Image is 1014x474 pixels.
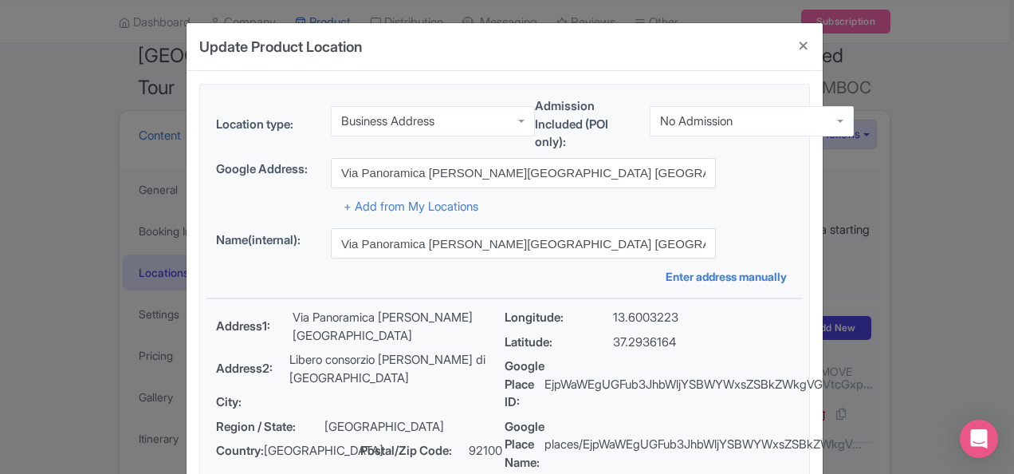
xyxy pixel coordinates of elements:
[199,36,362,57] h4: Update Product Location
[505,309,613,327] span: Longitude:
[505,418,544,472] span: Google Place Name:
[544,376,873,394] p: EjpWaWEgUGFub3JhbWljYSBWYWxsZSBkZWkgVGVtcGxp...
[960,420,998,458] div: Open Intercom Messenger
[264,442,383,460] p: [GEOGRAPHIC_DATA]
[216,418,324,436] span: Region / State:
[666,268,793,285] a: Enter address manually
[613,309,678,327] p: 13.6003223
[331,158,716,188] input: Search address
[784,23,823,69] button: Close
[469,442,502,460] p: 92100
[505,357,544,412] span: Google Place ID:
[613,334,676,352] p: 37.2936164
[293,309,505,345] p: Via Panoramica [PERSON_NAME][GEOGRAPHIC_DATA]
[216,160,318,179] label: Google Address:
[324,418,444,436] p: [GEOGRAPHIC_DATA]
[341,114,434,128] div: Business Address
[216,393,324,412] span: City:
[216,318,293,336] span: Address1:
[216,116,318,134] label: Location type:
[289,351,505,387] p: Libero consorzio [PERSON_NAME] di [GEOGRAPHIC_DATA]
[660,114,733,128] div: No Admission
[535,97,637,152] label: Admission Included (POI only):
[216,231,318,250] label: Name(internal):
[360,442,469,460] span: Postal/Zip Code:
[505,334,613,352] span: Latitude:
[216,442,264,460] span: Country:
[344,199,478,214] a: + Add from My Locations
[544,436,862,454] p: places/EjpWaWEgUGFub3JhbWljYSBWYWxsZSBkZWkgV...
[216,360,289,378] span: Address2:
